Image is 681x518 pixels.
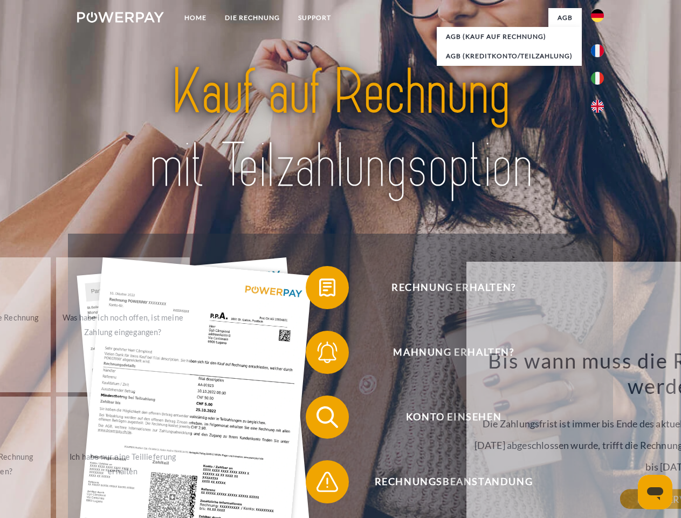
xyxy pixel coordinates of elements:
img: logo-powerpay-white.svg [77,12,164,23]
img: de [591,9,604,22]
img: fr [591,44,604,57]
img: qb_search.svg [314,404,341,431]
img: it [591,72,604,85]
div: Was habe ich noch offen, ist meine Zahlung eingegangen? [63,310,184,339]
a: SUPPORT [289,8,340,28]
a: Was habe ich noch offen, ist meine Zahlung eingegangen? [56,257,190,392]
iframe: Schaltfläche zum Öffnen des Messaging-Fensters [638,475,672,509]
button: Rechnungsbeanstandung [306,460,586,503]
div: Ich habe nur eine Teillieferung erhalten [63,449,184,479]
img: title-powerpay_de.svg [103,52,578,207]
a: DIE RECHNUNG [216,8,289,28]
img: en [591,100,604,113]
a: AGB (Kauf auf Rechnung) [437,27,582,46]
img: qb_warning.svg [314,468,341,495]
a: agb [548,8,582,28]
a: Home [175,8,216,28]
button: Konto einsehen [306,396,586,439]
a: AGB (Kreditkonto/Teilzahlung) [437,46,582,66]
